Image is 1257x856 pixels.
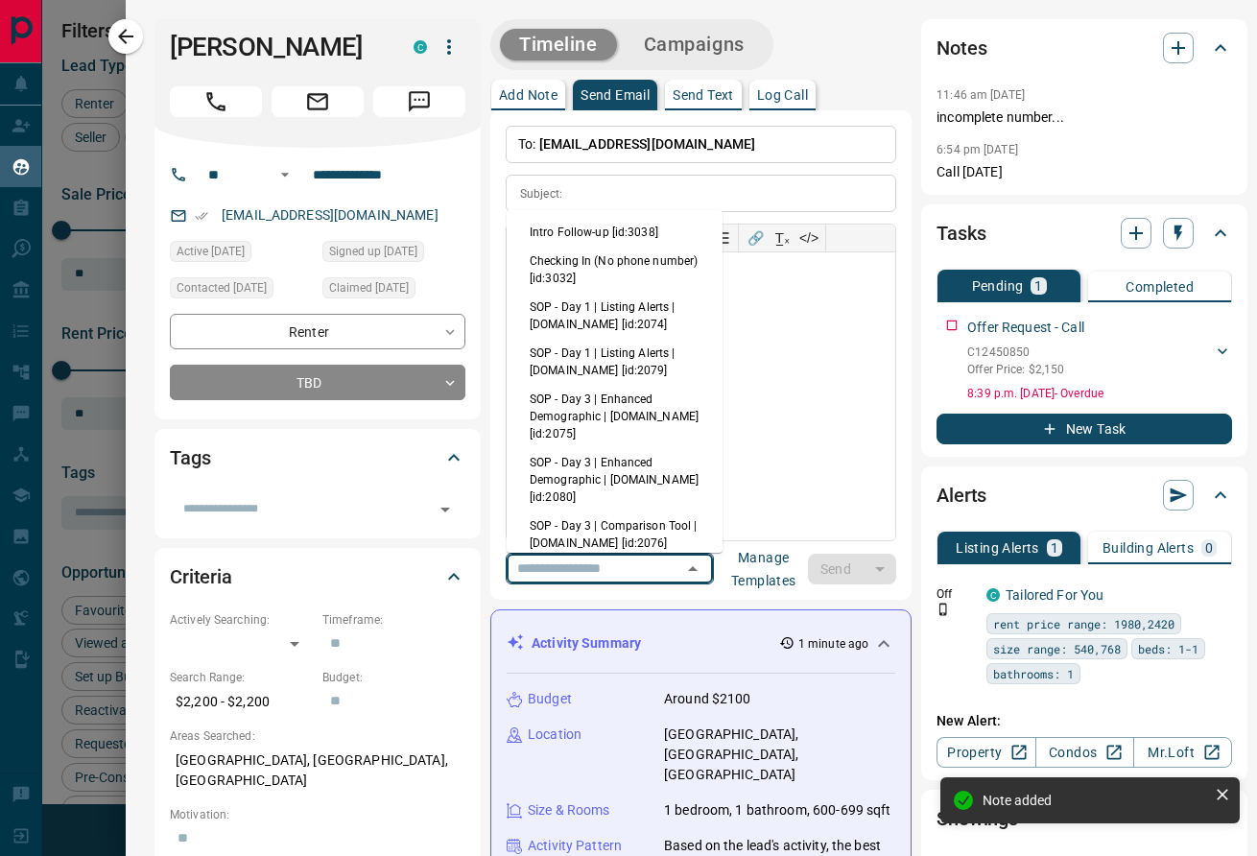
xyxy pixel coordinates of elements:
p: Log Call [757,88,808,102]
div: Note added [983,793,1207,808]
p: Offer Price: $2,150 [967,361,1064,378]
span: size range: 540,768 [993,639,1121,658]
div: Renter [170,314,465,349]
button: </> [795,225,822,251]
span: [EMAIL_ADDRESS][DOMAIN_NAME] [539,136,756,152]
li: SOP - Day 1 | Listing Alerts | [DOMAIN_NAME] [id:2074] [507,293,723,339]
li: Checking In (No phone number) [id:3032] [507,247,723,293]
div: Notes [937,25,1232,71]
a: Tailored For You [1006,587,1103,603]
span: beds: 1-1 [1138,639,1198,658]
a: Mr.Loft [1133,737,1232,768]
div: condos.ca [986,588,1000,602]
p: 1 bedroom, 1 bathroom, 600-699 sqft [664,800,891,820]
p: New Alert: [937,711,1232,731]
p: Activity Pattern [528,836,622,856]
button: New Task [937,414,1232,444]
h2: Alerts [937,480,986,511]
div: condos.ca [414,40,427,54]
button: 🔗 [742,225,769,251]
span: Signed up [DATE] [329,242,417,261]
div: Wed Oct 08 2025 [322,277,465,304]
h1: [PERSON_NAME] [170,32,385,62]
div: Activity Summary1 minute ago [507,626,895,661]
p: [GEOGRAPHIC_DATA], [GEOGRAPHIC_DATA], [GEOGRAPHIC_DATA] [170,745,465,797]
p: Around $2100 [664,689,751,709]
span: Message [373,86,465,117]
svg: Email Verified [195,209,208,223]
p: [GEOGRAPHIC_DATA], [GEOGRAPHIC_DATA], [GEOGRAPHIC_DATA] [664,725,895,785]
span: Active [DATE] [177,242,245,261]
p: Subject: [520,185,562,202]
p: Call [DATE] [937,162,1232,182]
p: Offer Request - Call [967,318,1084,338]
p: 0 [1205,541,1213,555]
span: rent price range: 1980,2420 [993,614,1174,633]
p: Send Text [673,88,734,102]
p: To: [506,126,896,163]
div: Tasks [937,210,1232,256]
button: Timeline [500,29,617,60]
p: incomplete number... [937,107,1232,128]
h2: Notes [937,33,986,63]
div: C12450850Offer Price: $2,150 [967,340,1232,382]
p: Listing Alerts [956,541,1039,555]
div: split button [808,554,897,584]
p: Search Range: [170,669,313,686]
p: Areas Searched: [170,727,465,745]
p: Completed [1126,280,1194,294]
div: Wed Oct 08 2025 [322,241,465,268]
span: bathrooms: 1 [993,664,1074,683]
li: SOP - Day 1 | Listing Alerts | [DOMAIN_NAME] [id:2079] [507,339,723,385]
p: 1 [1051,541,1058,555]
span: Contacted [DATE] [177,278,267,297]
p: 1 minute ago [798,635,868,653]
p: Activity Summary [532,633,641,654]
a: [EMAIL_ADDRESS][DOMAIN_NAME] [222,207,439,223]
div: Criteria [170,554,465,600]
span: Claimed [DATE] [329,278,409,297]
p: Building Alerts [1103,541,1194,555]
h2: Tags [170,442,210,473]
div: Wed Oct 08 2025 [170,277,313,304]
p: 6:54 pm [DATE] [937,143,1018,156]
p: Motivation: [170,806,465,823]
p: Off [937,585,975,603]
li: Intro Follow-up [id:3038] [507,218,723,247]
button: Close [679,556,706,583]
p: 8:39 p.m. [DATE] - Overdue [967,385,1232,402]
li: SOP - Day 3 | Comparison Tool | [DOMAIN_NAME] [id:2076] [507,511,723,558]
div: Alerts [937,472,1232,518]
div: TBD [170,365,465,400]
p: Add Note [499,88,557,102]
button: T̲ₓ [769,225,795,251]
li: SOP - Day 3 | Enhanced Demographic | [DOMAIN_NAME] [id:2075] [507,385,723,448]
a: Condos [1035,737,1134,768]
button: Open [273,163,296,186]
button: Open [432,496,459,523]
p: C12450850 [967,344,1064,361]
p: 1 [1034,279,1042,293]
p: $2,200 - $2,200 [170,686,313,718]
a: Property [937,737,1035,768]
p: Actively Searching: [170,611,313,629]
p: Timeframe: [322,611,465,629]
p: Budget: [322,669,465,686]
div: Fri Oct 10 2025 [170,241,313,268]
div: Tags [170,435,465,481]
p: 11:46 am [DATE] [937,88,1025,102]
h2: Criteria [170,561,232,592]
p: Send Email [581,88,650,102]
p: Size & Rooms [528,800,610,820]
svg: Push Notification Only [937,603,950,616]
span: Email [272,86,364,117]
p: Pending [972,279,1024,293]
h2: Tasks [937,218,985,249]
button: Manage Templates [720,554,808,584]
p: Budget [528,689,572,709]
span: Call [170,86,262,117]
p: Location [528,725,581,745]
li: SOP - Day 3 | Enhanced Demographic | [DOMAIN_NAME] [id:2080] [507,448,723,511]
button: Campaigns [625,29,764,60]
